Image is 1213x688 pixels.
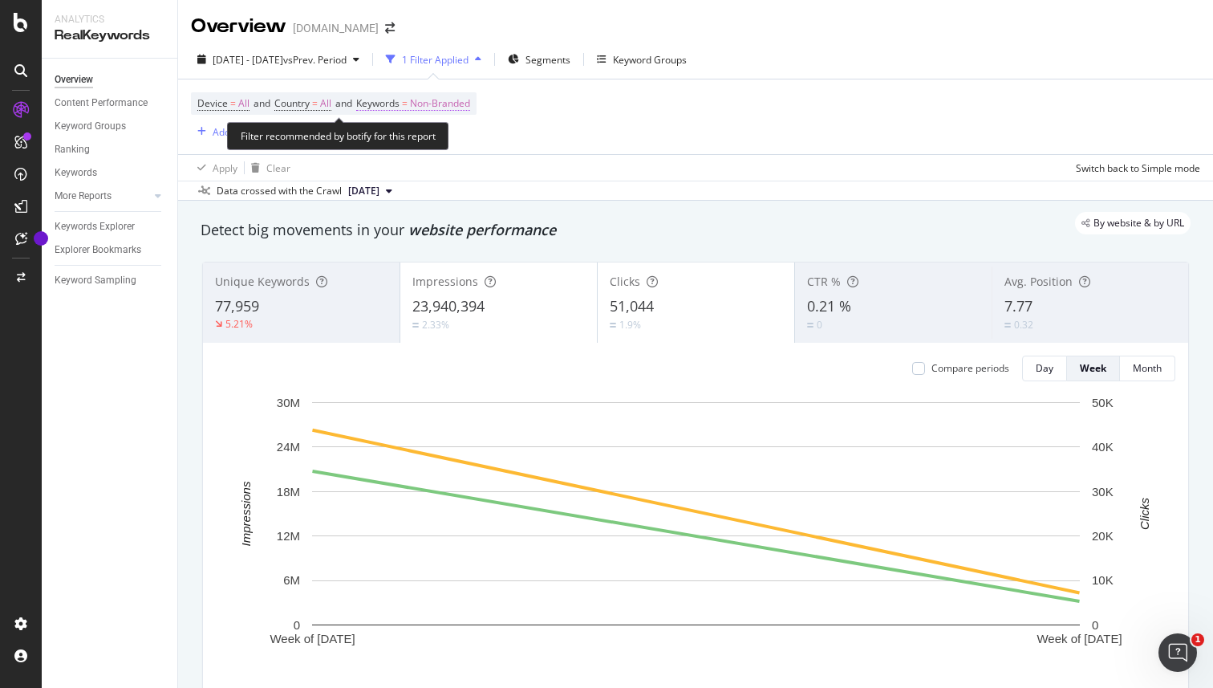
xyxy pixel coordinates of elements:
span: Country [274,96,310,110]
text: Clicks [1138,497,1151,529]
span: 23,940,394 [412,296,485,316]
span: CTR % [807,274,841,289]
span: 77,959 [215,296,259,316]
div: Apply [213,161,237,175]
button: Switch back to Simple mode [1069,155,1200,181]
div: 2.33% [422,318,449,332]
a: Ranking [55,141,166,158]
text: 30K [1092,485,1114,499]
span: vs Prev. Period [283,53,347,67]
span: Segments [525,53,570,67]
div: Data crossed with the Crawl [217,184,342,198]
div: Keyword Groups [613,53,687,67]
button: Add Filter [191,122,255,141]
div: Analytics [55,13,164,26]
a: Explorer Bookmarks [55,242,166,259]
span: and [254,96,270,110]
button: [DATE] [342,181,399,201]
div: Month [1133,361,1162,375]
span: 7.77 [1004,296,1032,316]
div: Day [1036,361,1053,375]
div: [DOMAIN_NAME] [293,20,379,36]
span: = [402,96,408,110]
div: Ranking [55,141,90,158]
button: Apply [191,155,237,181]
a: Keywords [55,165,166,181]
a: More Reports [55,188,150,205]
div: 5.21% [225,317,253,331]
text: Week of [DATE] [1037,632,1122,645]
svg: A chart. [216,394,1175,673]
a: Overview [55,71,166,88]
a: Content Performance [55,95,166,112]
text: 0 [1092,618,1098,632]
div: 1 Filter Applied [402,53,469,67]
button: Clear [245,155,290,181]
div: Content Performance [55,95,148,112]
img: Equal [1004,323,1011,328]
button: Day [1022,356,1067,381]
text: Week of [DATE] [270,632,355,645]
div: legacy label [1075,212,1191,234]
span: Clicks [610,274,640,289]
div: Switch back to Simple mode [1076,161,1200,175]
span: Keywords [356,96,400,110]
button: Keyword Groups [590,47,693,72]
span: and [335,96,352,110]
div: RealKeywords [55,26,164,45]
text: 6M [283,573,300,587]
span: Impressions [412,274,478,289]
div: Keywords [55,165,97,181]
button: Segments [501,47,577,72]
div: Overview [55,71,93,88]
img: Equal [610,323,616,328]
img: Equal [807,323,813,328]
div: Filter recommended by botify for this report [227,122,449,150]
button: Week [1067,356,1120,381]
div: Tooltip anchor [34,231,48,246]
text: 10K [1092,573,1114,587]
button: [DATE] - [DATE]vsPrev. Period [191,47,366,72]
img: Equal [412,323,419,328]
div: Overview [191,13,286,40]
div: Explorer Bookmarks [55,242,141,259]
text: 50K [1092,396,1114,409]
div: Keyword Groups [55,118,126,135]
a: Keywords Explorer [55,218,166,235]
div: Keyword Sampling [55,272,136,289]
div: 0.32 [1014,318,1033,332]
div: 1.9% [619,318,641,332]
span: All [238,92,249,115]
a: Keyword Groups [55,118,166,135]
span: Non-Branded [410,92,470,115]
span: By website & by URL [1093,218,1184,228]
text: Impressions [239,481,253,546]
div: Compare periods [931,361,1009,375]
text: 40K [1092,440,1114,454]
a: Keyword Sampling [55,272,166,289]
text: 18M [277,485,300,499]
span: = [312,96,318,110]
div: Add Filter [213,125,255,139]
text: 0 [294,618,300,632]
div: Week [1080,361,1106,375]
div: 0 [817,318,822,332]
text: 20K [1092,529,1114,543]
div: More Reports [55,188,112,205]
button: Month [1120,356,1175,381]
div: Clear [266,161,290,175]
button: 1 Filter Applied [379,47,488,72]
span: = [230,96,236,110]
span: 51,044 [610,296,654,316]
span: All [320,92,331,115]
span: 2025 Sep. 11th [348,184,379,198]
span: [DATE] - [DATE] [213,53,283,67]
text: 24M [277,440,300,454]
span: 0.21 % [807,296,851,316]
div: Keywords Explorer [55,218,135,235]
div: arrow-right-arrow-left [385,22,395,34]
span: Avg. Position [1004,274,1073,289]
span: Unique Keywords [215,274,310,289]
iframe: Intercom live chat [1158,633,1197,672]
